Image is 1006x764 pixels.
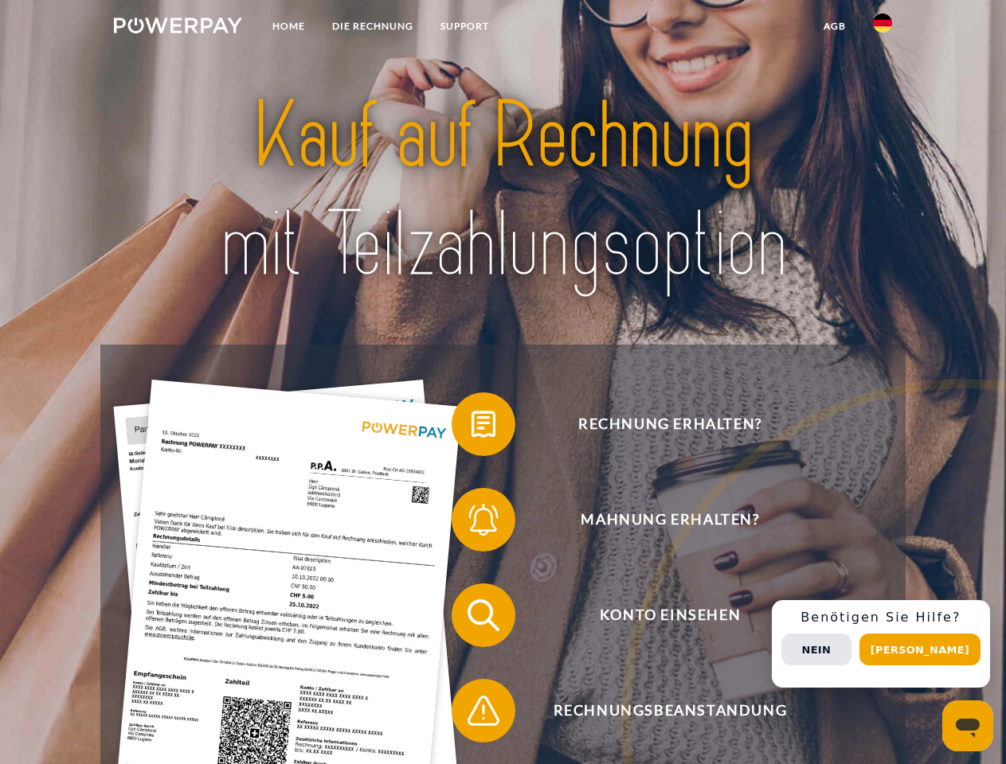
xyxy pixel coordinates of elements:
span: Mahnung erhalten? [475,488,865,552]
img: qb_search.svg [464,595,503,635]
button: [PERSON_NAME] [859,633,981,665]
img: qb_bill.svg [464,404,503,444]
a: SUPPORT [427,12,503,41]
img: de [873,14,892,33]
button: Konto einsehen [452,583,866,647]
button: Mahnung erhalten? [452,488,866,552]
a: Home [259,12,319,41]
span: Rechnungsbeanstandung [475,679,865,743]
img: qb_warning.svg [464,691,503,731]
iframe: Schaltfläche zum Öffnen des Messaging-Fensters [942,700,993,751]
button: Rechnung erhalten? [452,392,866,456]
div: Schnellhilfe [772,600,990,688]
img: title-powerpay_de.svg [152,76,854,305]
button: Rechnungsbeanstandung [452,679,866,743]
h3: Benötigen Sie Hilfe? [781,610,981,626]
img: logo-powerpay-white.svg [114,18,242,33]
a: DIE RECHNUNG [319,12,427,41]
a: agb [810,12,859,41]
span: Konto einsehen [475,583,865,647]
span: Rechnung erhalten? [475,392,865,456]
button: Nein [781,633,851,665]
img: qb_bell.svg [464,500,503,540]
